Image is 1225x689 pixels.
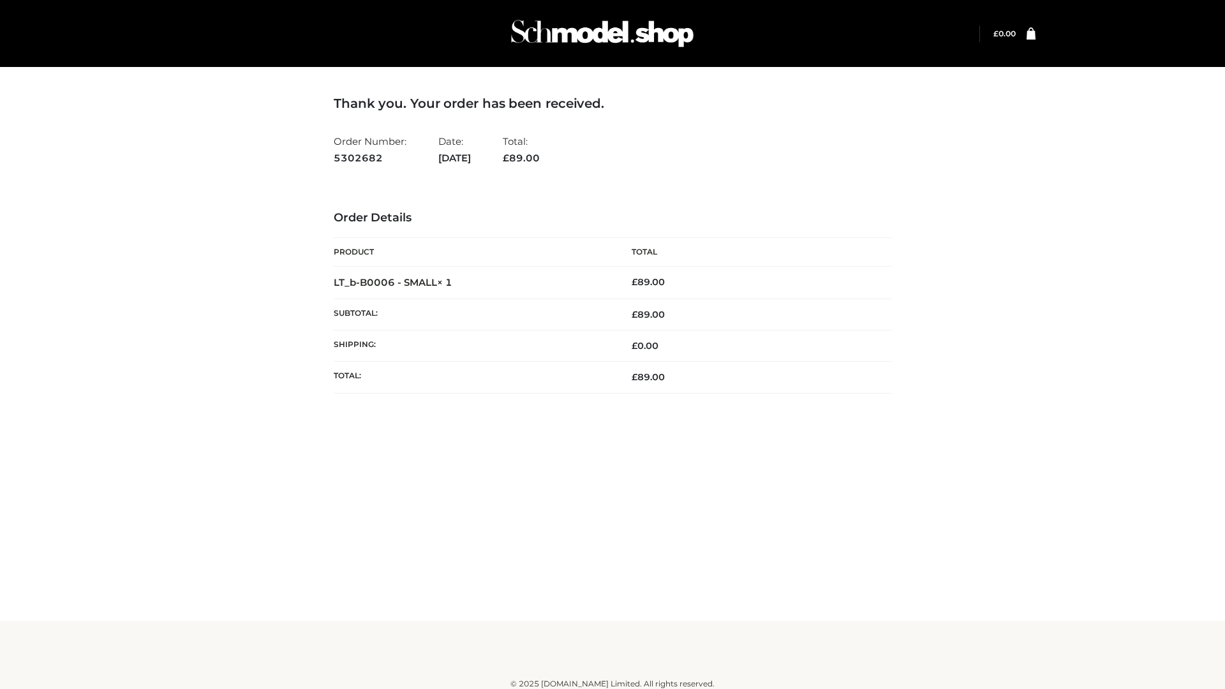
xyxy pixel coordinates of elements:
span: 89.00 [503,152,540,164]
th: Shipping: [334,330,612,362]
img: Schmodel Admin 964 [507,8,698,59]
span: £ [632,276,637,288]
a: £0.00 [993,29,1016,38]
bdi: 89.00 [632,276,665,288]
th: Subtotal: [334,299,612,330]
bdi: 0.00 [632,340,658,352]
span: £ [632,309,637,320]
strong: [DATE] [438,150,471,167]
h3: Thank you. Your order has been received. [334,96,891,111]
span: 89.00 [632,309,665,320]
li: Order Number: [334,130,406,169]
h3: Order Details [334,211,891,225]
span: £ [632,340,637,352]
li: Total: [503,130,540,169]
th: Total [612,238,891,267]
strong: LT_b-B0006 - SMALL [334,276,452,288]
li: Date: [438,130,471,169]
span: £ [993,29,999,38]
th: Product [334,238,612,267]
strong: 5302682 [334,150,406,167]
strong: × 1 [437,276,452,288]
th: Total: [334,362,612,393]
bdi: 0.00 [993,29,1016,38]
span: 89.00 [632,371,665,383]
span: £ [632,371,637,383]
span: £ [503,152,509,164]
